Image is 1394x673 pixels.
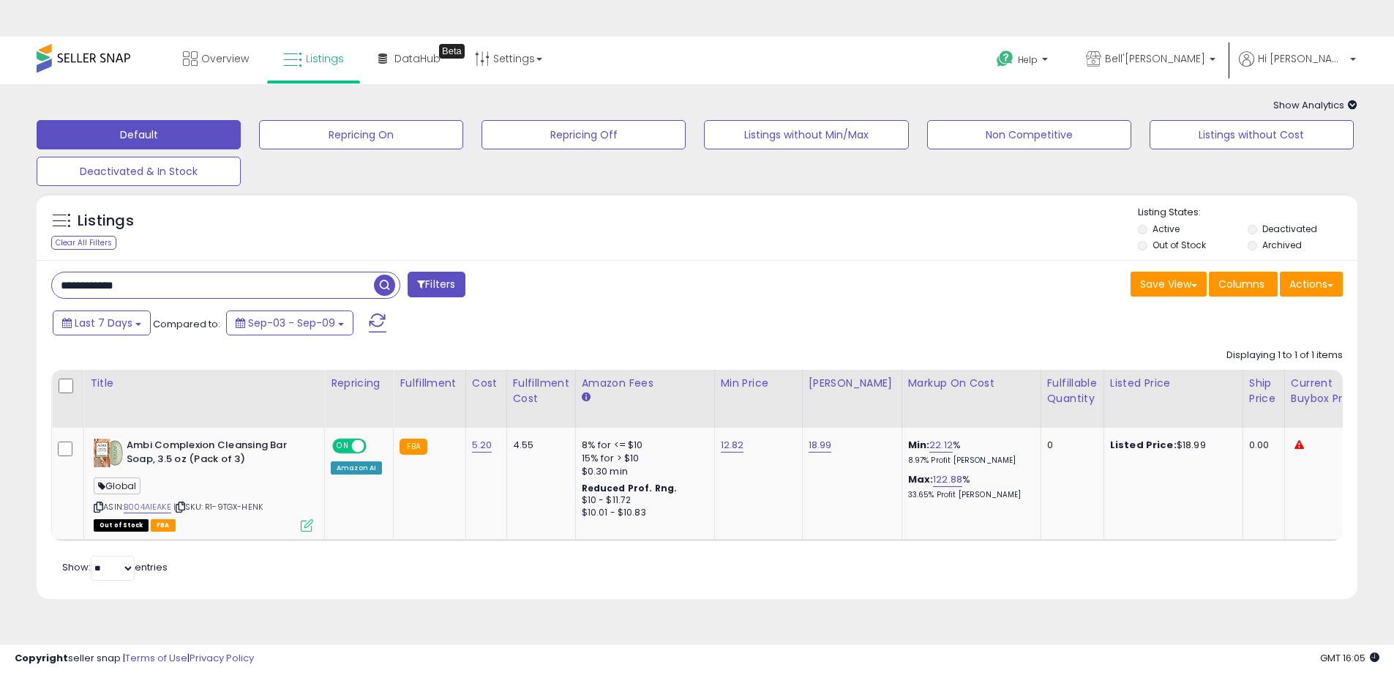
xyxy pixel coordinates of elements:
[704,120,908,149] button: Listings without Min/Max
[985,39,1063,84] a: Help
[1047,439,1093,452] div: 0
[582,507,703,519] div: $10.01 - $10.83
[364,440,388,453] span: OFF
[1262,223,1317,235] label: Deactivated
[190,651,254,665] a: Privacy Policy
[1209,272,1278,297] button: Columns
[809,376,896,391] div: [PERSON_NAME]
[1262,239,1302,251] label: Archived
[331,461,382,475] div: Amazon AI
[15,652,254,666] div: seller snap | |
[513,376,569,406] div: Fulfillment Cost
[367,37,451,81] a: DataHub
[94,439,123,467] img: 51jegTI+r9L._SL40_.jpg
[1258,51,1346,66] span: Hi [PERSON_NAME]
[127,439,304,469] b: Ambi Complexion Cleansing Bar Soap, 3.5 oz (Pack of 3)
[1131,272,1207,297] button: Save View
[94,439,313,530] div: ASIN:
[1110,439,1232,452] div: $18.99
[259,120,463,149] button: Repricing On
[908,438,930,452] b: Min:
[902,370,1041,428] th: The percentage added to the cost of goods (COGS) that forms the calculator for Min & Max prices.
[153,317,220,331] span: Compared to:
[1249,376,1278,406] div: Ship Price
[94,477,140,494] span: Global
[439,44,465,59] div: Tooltip anchor
[1273,98,1357,112] span: Show Analytics
[94,519,149,532] span: All listings that are currently out of stock and unavailable for purchase on Amazon
[513,439,564,452] div: 4.55
[173,501,263,513] span: | SKU: R1-9TGX-HENK
[15,651,68,665] strong: Copyright
[582,494,703,507] div: $10 - $11.72
[464,37,553,81] a: Settings
[721,438,744,453] a: 12.82
[472,376,501,391] div: Cost
[90,376,318,391] div: Title
[78,211,134,231] h5: Listings
[933,472,962,487] a: 122.88
[1280,272,1343,297] button: Actions
[908,472,934,486] b: Max:
[908,473,1030,500] div: %
[75,316,132,330] span: Last 7 Days
[1249,439,1273,452] div: 0.00
[809,438,832,453] a: 18.99
[582,482,678,494] b: Reduced Prof. Rng.
[172,37,260,81] a: Overview
[908,376,1035,391] div: Markup on Cost
[481,120,686,149] button: Repricing Off
[1239,51,1356,84] a: Hi [PERSON_NAME]
[1153,223,1180,235] label: Active
[400,376,459,391] div: Fulfillment
[1047,376,1098,406] div: Fulfillable Quantity
[996,50,1014,68] i: Get Help
[472,438,492,453] a: 5.20
[331,376,387,391] div: Repricing
[124,501,171,513] a: B004AIEAKE
[151,519,176,532] span: FBA
[62,560,168,574] span: Show: entries
[582,452,703,465] div: 15% for > $10
[226,311,353,335] button: Sep-03 - Sep-09
[908,439,1030,466] div: %
[1110,376,1237,391] div: Listed Price
[1291,376,1366,406] div: Current Buybox Price
[37,157,241,186] button: Deactivated & In Stock
[1018,53,1038,66] span: Help
[721,376,796,391] div: Min Price
[582,465,703,478] div: $0.30 min
[908,456,1030,466] p: 8.97% Profit [PERSON_NAME]
[394,51,441,66] span: DataHub
[1320,651,1379,665] span: 2025-09-17 16:05 GMT
[125,651,187,665] a: Terms of Use
[1110,438,1177,452] b: Listed Price:
[1226,349,1343,362] div: Displaying 1 to 1 of 1 items
[1075,37,1226,84] a: Bell'[PERSON_NAME]
[37,120,241,149] button: Default
[400,439,427,455] small: FBA
[272,37,355,81] a: Listings
[582,391,591,404] small: Amazon Fees.
[51,236,116,250] div: Clear All Filters
[306,51,344,66] span: Listings
[53,311,151,335] button: Last 7 Days
[929,438,953,453] a: 22.12
[248,316,335,330] span: Sep-03 - Sep-09
[1105,51,1205,66] span: Bell'[PERSON_NAME]
[1150,120,1354,149] button: Listings without Cost
[582,376,708,391] div: Amazon Fees
[908,490,1030,500] p: 33.65% Profit [PERSON_NAME]
[582,439,703,452] div: 8% for <= $10
[1138,206,1357,220] p: Listing States:
[334,440,352,453] span: ON
[927,120,1131,149] button: Non Competitive
[1218,277,1264,291] span: Columns
[201,51,249,66] span: Overview
[408,272,465,297] button: Filters
[1153,239,1206,251] label: Out of Stock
